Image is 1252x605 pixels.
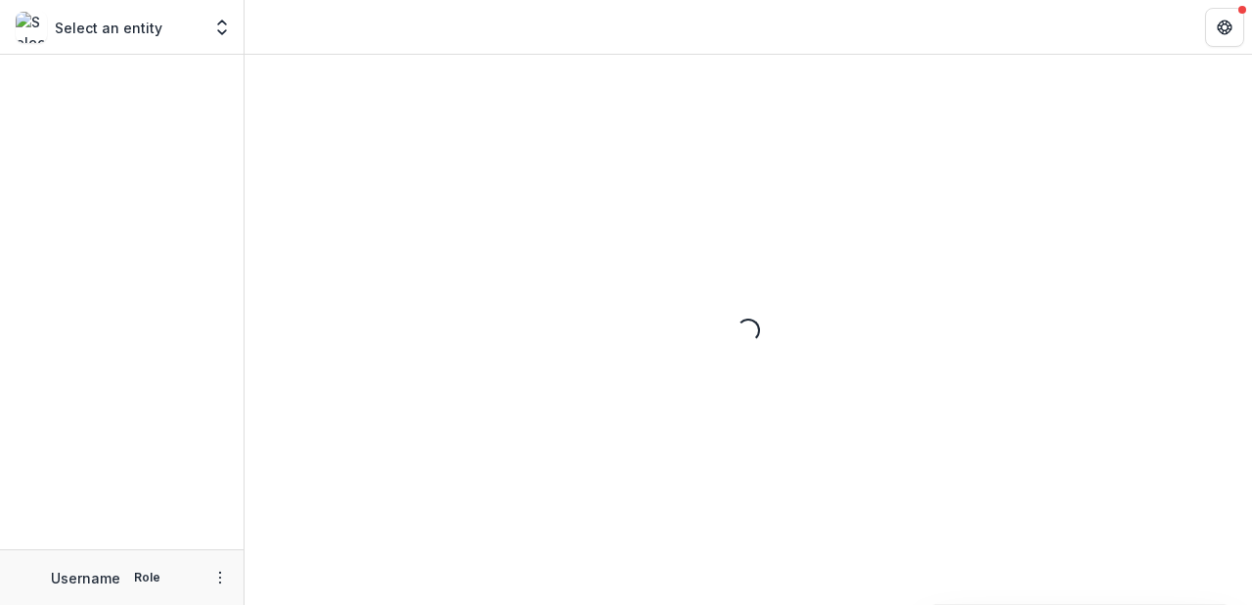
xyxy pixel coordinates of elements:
[208,566,232,589] button: More
[1205,8,1244,47] button: Get Help
[208,8,236,47] button: Open entity switcher
[55,18,162,38] p: Select an entity
[16,12,47,43] img: Select an entity
[51,568,120,588] p: Username
[128,569,166,586] p: Role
